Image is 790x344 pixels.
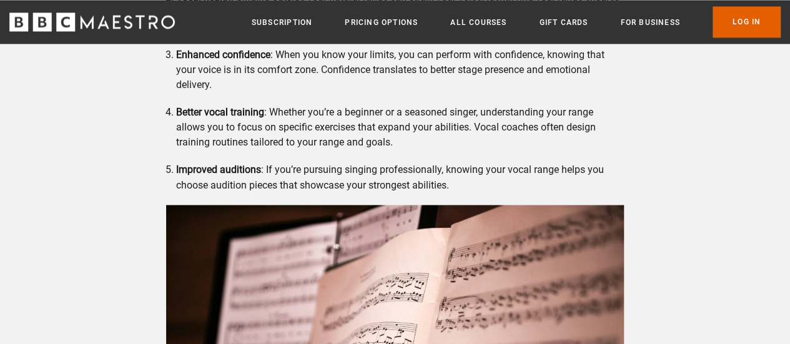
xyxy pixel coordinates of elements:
a: Subscription [252,16,312,29]
li: : If you’re pursuing singing professionally, knowing your vocal range helps you choose audition p... [176,162,624,192]
a: For business [620,16,679,29]
strong: Improved auditions [176,164,261,175]
svg: BBC Maestro [9,12,175,31]
a: All Courses [450,16,506,29]
nav: Primary [252,6,781,37]
a: Gift Cards [539,16,588,29]
li: : Whether you’re a beginner or a seasoned singer, understanding your range allows you to focus on... [176,105,624,150]
strong: Enhanced confidence [176,49,270,61]
a: Log In [713,6,781,37]
a: Pricing Options [345,16,418,29]
strong: Better vocal training [176,106,264,118]
li: : When you know your limits, you can perform with confidence, knowing that your voice is in its c... [176,47,624,92]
